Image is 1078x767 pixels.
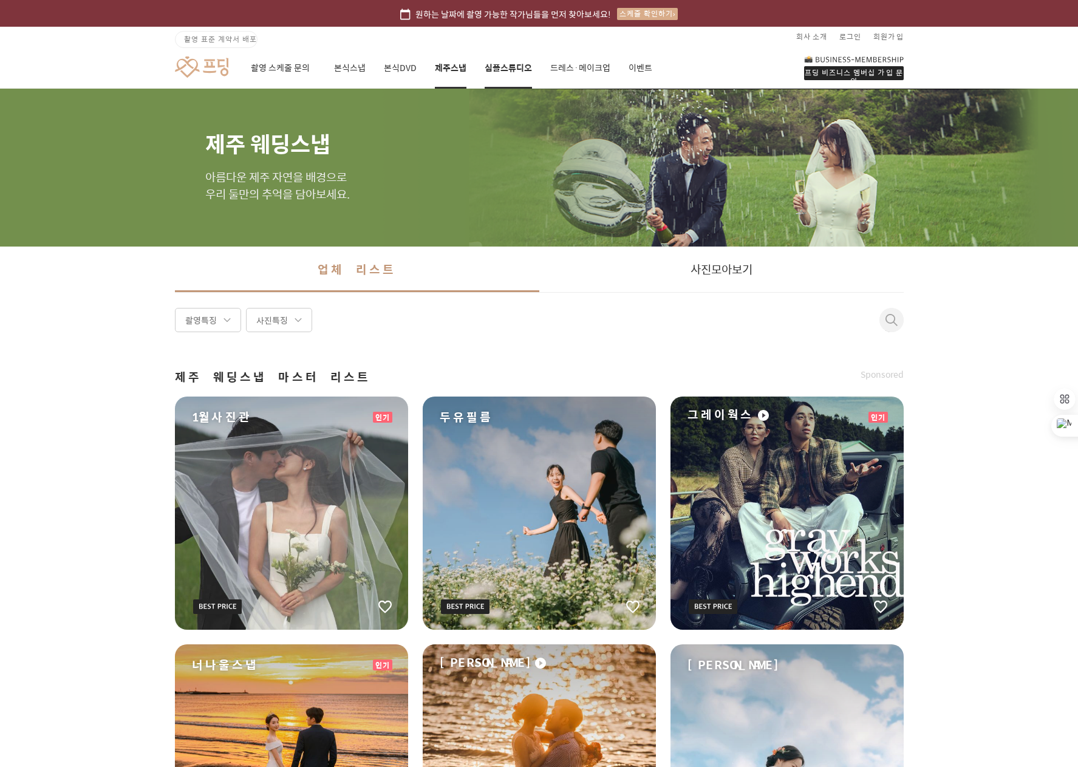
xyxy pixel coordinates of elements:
span: 촬영 표준 계약서 배포 [184,33,257,44]
span: Sponsored [861,369,904,381]
span: 원하는 날짜에 촬영 가능한 작가님들을 먼저 찾아보세요! [415,7,611,21]
a: 홈 [4,385,80,415]
div: 인기 [373,660,392,670]
div: 스케줄 확인하기 [617,8,678,20]
span: 제주 웨딩스냅 마스터 리스트 [175,369,370,386]
img: icon-play.07f8fdc7.svg [535,658,546,669]
div: 프딩 비즈니스 멤버십 가입 문의 [804,66,904,80]
div: 인기 [868,412,888,423]
a: 그레이웍스 인기 [670,397,904,630]
div: 사진특징 [246,308,312,332]
a: 회사 소개 [796,27,827,46]
a: 설정 [157,385,233,415]
button: 취소 [879,314,894,338]
a: 본식스냅 [334,47,366,89]
span: 대화 [111,404,126,414]
img: icon-play.07f8fdc7.svg [758,410,769,421]
img: icon-bp-label2.9f32ef38.svg [193,599,242,614]
div: 인기 [373,412,392,423]
a: 이벤트 [629,47,652,89]
a: 촬영 표준 계약서 배포 [175,31,258,48]
a: 회원가입 [873,27,904,46]
a: 드레스·메이크업 [550,47,610,89]
a: 본식DVD [384,47,417,89]
img: icon-bp-label2.9f32ef38.svg [689,599,737,614]
span: 설정 [188,403,202,413]
a: 두유필름 [423,397,656,630]
h1: 제주 웨딩스냅 [205,89,873,154]
a: 로그인 [839,27,861,46]
p: 아름다운 제주 자연을 배경으로 우리 둘만의 추억을 담아보세요. [205,169,873,203]
span: [PERSON_NAME] [687,656,779,673]
span: 그레이웍스 [687,406,754,423]
a: 대화 [80,385,157,415]
span: 홈 [38,403,46,413]
span: 1월사진관 [192,409,252,426]
a: 촬영 스케줄 문의 [251,47,316,89]
a: 사진모아보기 [539,247,904,292]
span: 두유필름 [440,409,493,426]
a: 업체 리스트 [175,247,539,292]
a: 1월사진관 인기 [175,397,408,630]
span: 너나울스냅 [192,656,259,673]
a: 심플스튜디오 [485,47,532,89]
div: 촬영특징 [175,308,241,332]
a: 프딩 비즈니스 멤버십 가입 문의 [804,55,904,80]
a: 제주스냅 [435,47,466,89]
img: icon-bp-label2.9f32ef38.svg [441,599,490,614]
span: [PERSON_NAME] [440,654,531,671]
